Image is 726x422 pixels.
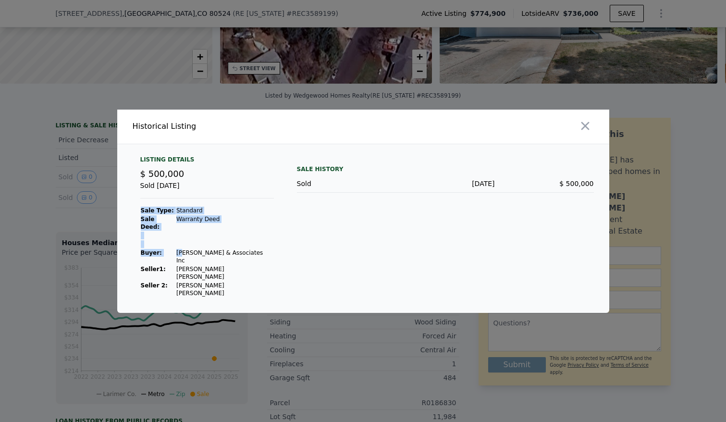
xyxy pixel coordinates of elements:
[297,163,594,175] div: Sale History
[396,179,495,188] div: [DATE]
[141,266,166,273] strong: Seller 1 :
[176,248,274,265] td: [PERSON_NAME] & Associates Inc
[133,121,359,132] div: Historical Listing
[176,206,274,215] td: Standard
[176,281,274,298] td: [PERSON_NAME] [PERSON_NAME]
[141,282,168,289] strong: Seller 2:
[140,181,274,199] div: Sold [DATE]
[140,169,185,179] span: $ 500,000
[176,215,274,231] td: Warranty Deed
[141,216,160,230] strong: Sale Deed:
[141,207,174,214] strong: Sale Type:
[297,179,396,188] div: Sold
[141,249,162,256] strong: Buyer :
[176,265,274,281] td: [PERSON_NAME] [PERSON_NAME]
[140,156,274,167] div: Listing Details
[559,180,593,187] span: $ 500,000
